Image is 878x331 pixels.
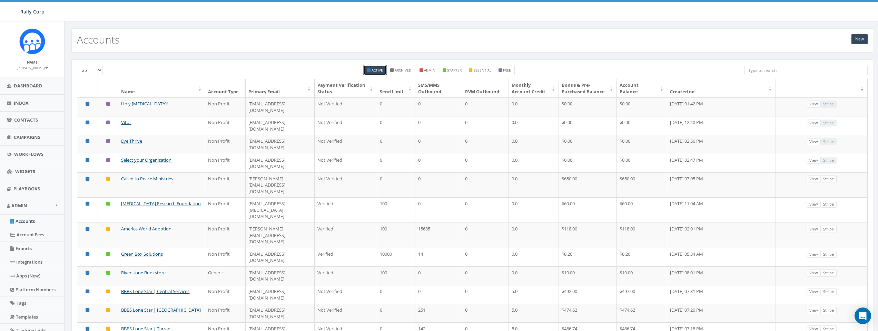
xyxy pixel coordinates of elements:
a: America World Adoption [121,226,171,232]
td: 0.0 [509,197,559,223]
td: Not Verified [315,304,377,322]
small: [PERSON_NAME] [17,65,48,70]
td: 0 [415,197,462,223]
small: Name [27,60,38,65]
td: $650.00 [617,172,667,198]
td: 100 [377,223,415,248]
td: 0 [462,97,509,116]
td: Generic [205,266,245,285]
td: Non Profit [205,223,245,248]
td: 5.0 [509,304,559,322]
td: 0.0 [509,266,559,285]
td: $60.00 [617,197,667,223]
small: admin [424,68,435,73]
td: $474.62 [559,304,617,322]
a: Stripe [820,269,837,277]
th: SMS/MMS Outbound [415,79,462,97]
a: Green Box Solutions [121,251,163,257]
td: $492.00 [559,285,617,304]
a: View [807,288,821,295]
td: 0 [377,116,415,135]
span: Widgets [15,168,35,174]
th: Account Type [205,79,245,97]
td: 0.0 [509,154,559,172]
td: 0 [415,154,462,172]
td: Not Verified [315,154,377,172]
td: 5.0 [509,285,559,304]
td: [DATE] 01:42 PM [667,97,776,116]
td: 0 [462,154,509,172]
td: $60.00 [559,197,617,223]
a: View [807,269,821,277]
td: [DATE] 12:40 PM [667,116,776,135]
input: Type to search [744,65,868,75]
td: Non Profit [205,97,245,116]
span: Admin [11,202,27,209]
a: View [807,101,821,108]
td: Non Profit [205,197,245,223]
span: Inbox [14,100,29,106]
td: 251 [415,304,462,322]
a: Stripe [820,288,837,295]
td: Not Verified [315,172,377,198]
th: Primary Email : activate to sort column ascending [246,79,315,97]
a: Stripe [820,307,837,314]
td: 100 [377,266,415,285]
a: View [807,251,821,258]
td: Non Profit [205,154,245,172]
a: View [807,138,821,145]
td: 0.0 [509,223,559,248]
td: $0.00 [617,154,667,172]
th: Created on: activate to sort column ascending [667,79,776,97]
a: Eye Thrive [121,138,142,144]
img: Icon_1.png [19,28,45,54]
td: [EMAIL_ADDRESS][DOMAIN_NAME] [246,285,315,304]
a: View [807,226,821,233]
td: Non Profit [205,304,245,322]
a: Stripe [820,251,837,258]
td: 0.0 [509,116,559,135]
td: $0.00 [617,135,667,153]
td: 0 [415,266,462,285]
td: $0.00 [559,97,617,116]
td: Verified [315,223,377,248]
td: [PERSON_NAME][EMAIL_ADDRESS][DOMAIN_NAME] [246,172,315,198]
a: Holy [MEDICAL_DATA]! [121,101,168,107]
a: Vitor [121,119,131,125]
td: 0 [377,304,415,322]
td: $0.00 [559,154,617,172]
td: 0.0 [509,248,559,266]
td: $0.00 [617,116,667,135]
td: 0 [462,285,509,304]
td: [DATE] 05:34 AM [667,248,776,266]
th: Monthly Account Credit: activate to sort column ascending [509,79,559,97]
td: Non Profit [205,285,245,304]
a: BBBS Lone Star | Central Services [121,288,189,294]
td: [EMAIL_ADDRESS][DOMAIN_NAME] [246,248,315,266]
td: $0.00 [559,135,617,153]
a: Stripe [820,176,837,183]
td: Non Profit [205,116,245,135]
a: View [807,176,821,183]
a: Riverstone Bookstore [121,269,166,276]
td: 0 [462,172,509,198]
td: 0 [415,135,462,153]
td: $0.00 [559,116,617,135]
a: [PERSON_NAME] [17,64,48,70]
small: free [503,68,511,73]
td: 0 [415,97,462,116]
td: 0 [377,154,415,172]
a: View [807,157,821,164]
td: [EMAIL_ADDRESS][DOMAIN_NAME] [246,304,315,322]
td: 0 [377,135,415,153]
td: Not Verified [315,285,377,304]
td: 0 [377,285,415,304]
th: Send Limit: activate to sort column ascending [377,79,415,97]
td: 0 [462,116,509,135]
td: $497.00 [617,285,667,304]
th: Payment Verification Status : activate to sort column ascending [315,79,377,97]
a: Select your Organization [121,157,171,163]
td: Not Verified [315,97,377,116]
td: 0 [462,266,509,285]
span: Campaigns [14,134,40,140]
